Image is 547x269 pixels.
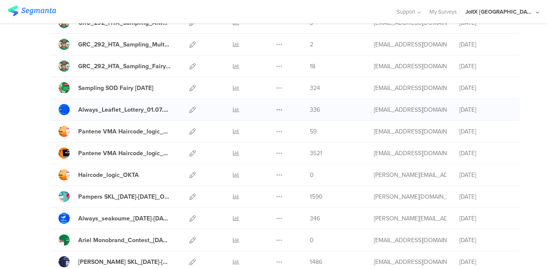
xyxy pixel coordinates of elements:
span: 3521 [310,149,322,158]
div: [DATE] [459,214,511,223]
div: [DATE] [459,84,511,93]
a: Pantene VMA Haircode_logic_OKTA [59,148,171,159]
div: Sampling SOD Fairy Aug'25 [78,84,153,93]
span: 346 [310,214,320,223]
div: skora.es@pg.com [374,192,447,201]
span: 18 [310,62,315,71]
span: 1590 [310,192,323,201]
a: Sampling SOD Fairy [DATE] [59,82,153,93]
div: JoltX [GEOGRAPHIC_DATA] [465,8,534,16]
div: [DATE] [459,236,511,245]
div: [DATE] [459,62,511,71]
span: Support [397,8,415,16]
span: 2 [310,40,313,49]
div: [DATE] [459,149,511,158]
a: Always_Leaflet_Lottery_01.07.2025-31.12.2025-Okta [59,104,171,115]
div: gheorghe.a.4@pg.com [374,40,447,49]
img: segmanta logo [8,6,56,16]
span: 1486 [310,257,322,266]
div: [DATE] [459,40,511,49]
span: 336 [310,105,320,114]
span: 0 [310,236,314,245]
div: [DATE] [459,192,511,201]
div: Pampers SKL_8May25-21May25_OKTA [78,192,171,201]
div: arvanitis.a@pg.com [374,171,447,179]
div: baroutis.db@pg.com [374,257,447,266]
div: Ariel Monobrand_Contest_01May25-31May25_OKTA [78,236,171,245]
div: [DATE] [459,171,511,179]
a: Pantene VMA Haircode_logic_OKTA_2 [59,126,171,137]
div: Pantene VMA Haircode_logic_OKTA_2 [78,127,171,136]
div: arvanitis.a@pg.com [374,214,447,223]
div: [DATE] [459,105,511,114]
a: Pampers SKL_[DATE]-[DATE]_OKTA [59,191,171,202]
div: Haircode_logic_OKTA [78,171,139,179]
div: [DATE] [459,127,511,136]
a: Ariel Monobrand_Contest_[DATE]-[DATE]_OKTA [59,234,171,246]
span: 0 [310,171,314,179]
div: Always_seakoume_03May25-30June25_OKTA [78,214,171,223]
div: GRC_292_HTA_Sampling_Multibrand_Aug'25 [78,40,171,49]
a: GRC_292_HTA_Sampling_Multibrand_Aug'25 [59,39,171,50]
div: baroutis.db@pg.com [374,127,447,136]
a: [PERSON_NAME] SKL_[DATE]-[DATE]_OKTA [59,256,171,267]
div: GRC_292_HTA_Sampling_Fairy_Monobrand_Aug'25 [78,62,171,71]
div: [DATE] [459,257,511,266]
span: 59 [310,127,317,136]
div: betbeder.mb@pg.com [374,105,447,114]
span: 324 [310,84,320,93]
div: baroutis.db@pg.com [374,236,447,245]
div: Gillette SKL_24April25-07May25_OKTA [78,257,171,266]
div: gheorghe.a.4@pg.com [374,84,447,93]
div: Always_Leaflet_Lottery_01.07.2025-31.12.2025-Okta [78,105,171,114]
div: Pantene VMA Haircode_logic_OKTA [78,149,171,158]
a: Always_seakoume_[DATE]-[DATE]_OKTA [59,213,171,224]
a: GRC_292_HTA_Sampling_Fairy_Monobrand_Aug'25 [59,61,171,72]
div: baroutis.db@pg.com [374,149,447,158]
a: Haircode_logic_OKTA [59,169,139,180]
div: gheorghe.a.4@pg.com [374,62,447,71]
